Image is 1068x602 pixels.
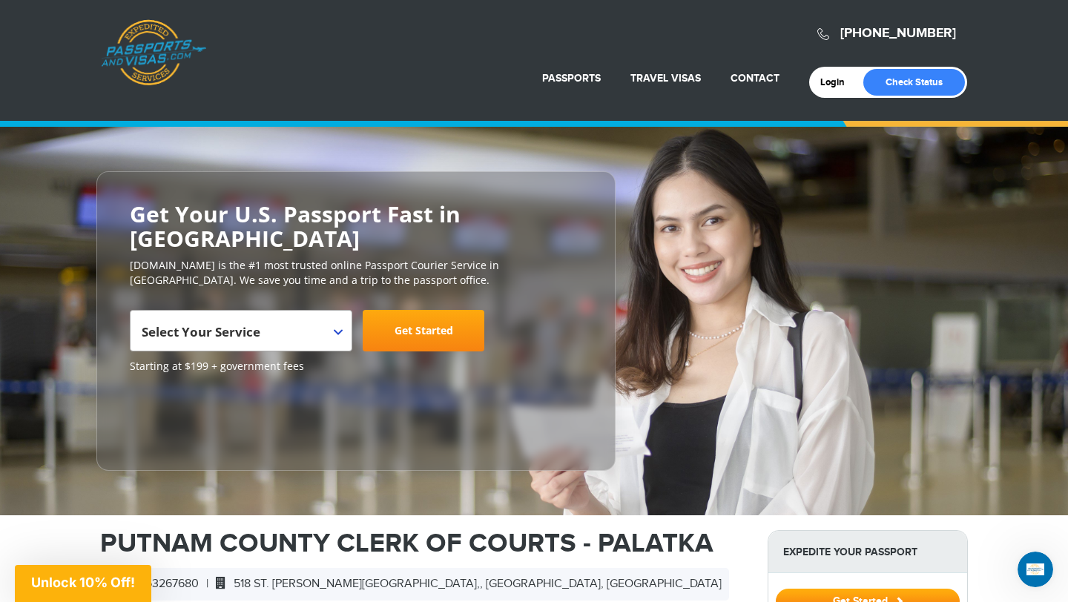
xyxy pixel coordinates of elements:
[15,565,151,602] div: Unlock 10% Off!
[731,72,779,85] a: Contact
[820,76,855,88] a: Login
[142,323,260,340] span: Select Your Service
[768,531,967,573] strong: Expedite Your Passport
[100,530,745,557] h1: PUTNAM COUNTY CLERK OF COURTS - PALATKA
[542,72,601,85] a: Passports
[1018,552,1053,587] iframe: Intercom live chat
[630,72,701,85] a: Travel Visas
[840,25,956,42] a: [PHONE_NUMBER]
[130,310,352,351] span: Select Your Service
[142,316,337,357] span: Select Your Service
[130,359,582,374] span: Starting at $199 + government fees
[130,202,582,251] h2: Get Your U.S. Passport Fast in [GEOGRAPHIC_DATA]
[101,19,206,86] a: Passports & [DOMAIN_NAME]
[208,577,722,591] span: 518 ST. [PERSON_NAME][GEOGRAPHIC_DATA],, [GEOGRAPHIC_DATA], [GEOGRAPHIC_DATA]
[363,310,484,351] a: Get Started
[100,568,729,601] div: |
[130,258,582,288] p: [DOMAIN_NAME] is the #1 most trusted online Passport Courier Service in [GEOGRAPHIC_DATA]. We sav...
[130,381,241,455] iframe: Customer reviews powered by Trustpilot
[31,575,135,590] span: Unlock 10% Off!
[108,577,199,591] span: 3863267680
[863,69,965,96] a: Check Status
